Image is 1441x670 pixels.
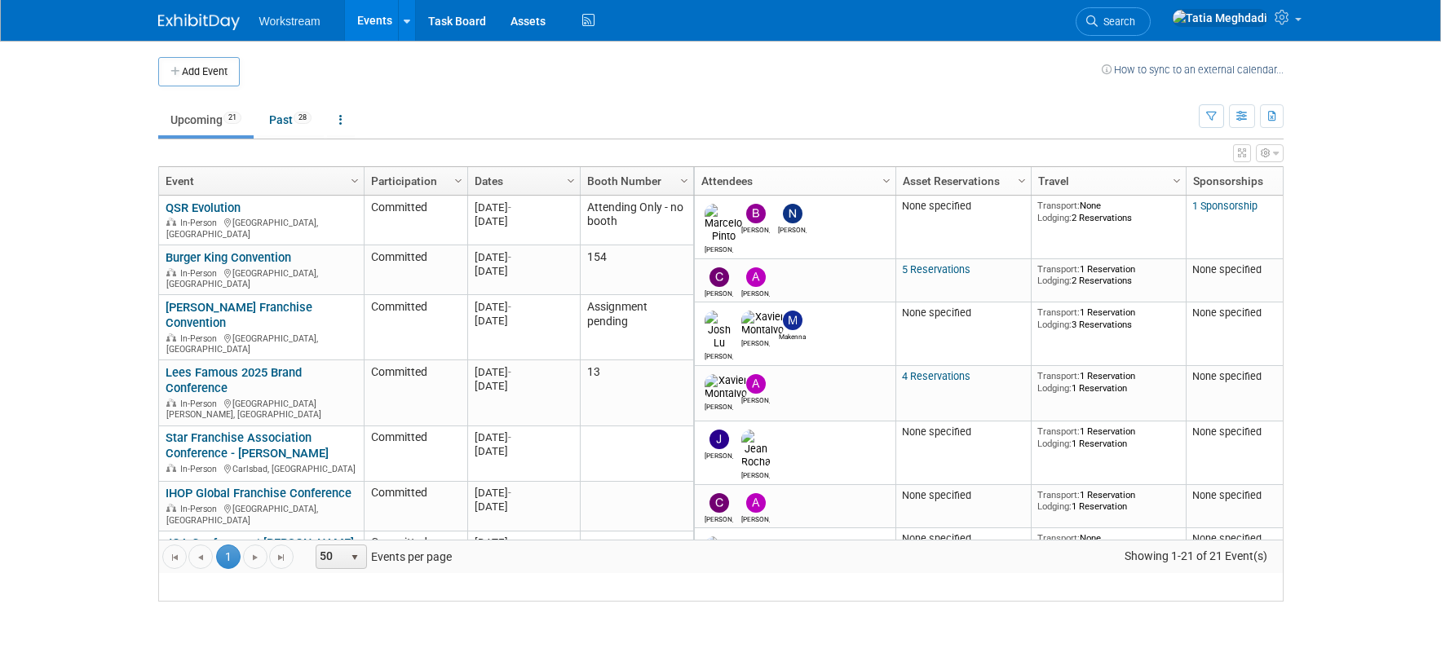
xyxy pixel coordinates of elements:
[1037,532,1179,556] div: None None
[902,370,970,382] a: 4 Reservations
[346,167,364,192] a: Column Settings
[162,544,187,569] a: Go to the first page
[166,461,356,475] div: Carlsbad, [GEOGRAPHIC_DATA]
[475,167,569,195] a: Dates
[778,330,807,341] div: Makenna Clark
[1037,200,1179,223] div: None 2 Reservations
[1037,319,1072,330] span: Lodging:
[475,379,572,393] div: [DATE]
[902,263,970,275] a: 5 Reservations
[166,536,354,566] a: JOA Conference | [PERSON_NAME] in the Box
[1193,167,1297,195] a: Sponsorships
[475,430,572,444] div: [DATE]
[166,218,176,226] img: In-Person Event
[371,167,457,195] a: Participation
[1037,263,1179,287] div: 1 Reservation 2 Reservations
[1037,306,1080,318] span: Transport:
[1192,370,1262,382] span: None specified
[709,430,729,449] img: Jacob Davis
[166,250,291,265] a: Burger King Convention
[180,333,222,344] span: In-Person
[902,489,971,501] span: None specified
[709,493,729,513] img: Chris Connelly
[1170,174,1183,187] span: Column Settings
[294,112,312,124] span: 28
[294,544,468,569] span: Events per page
[1037,438,1072,449] span: Lodging:
[1192,263,1262,275] span: None specified
[1192,489,1262,501] span: None specified
[508,201,511,214] span: -
[580,245,693,295] td: 154
[364,531,467,597] td: Committed
[168,551,181,564] span: Go to the first page
[475,486,572,500] div: [DATE]
[348,174,361,187] span: Column Settings
[746,374,766,394] img: Andrew Walters
[166,215,356,240] div: [GEOGRAPHIC_DATA], [GEOGRAPHIC_DATA]
[364,196,467,245] td: Committed
[249,551,262,564] span: Go to the next page
[316,545,344,568] span: 50
[1037,263,1080,275] span: Transport:
[1037,370,1080,381] span: Transport:
[166,268,176,276] img: In-Person Event
[709,267,729,287] img: Chris Connelly
[705,204,742,243] img: Marcelo Pinto
[1102,64,1284,76] a: How to sync to an external calendar...
[269,544,294,569] a: Go to the last page
[508,536,511,549] span: -
[746,204,766,223] img: Benjamin Guyaux
[475,201,572,214] div: [DATE]
[166,167,353,195] a: Event
[783,204,802,223] img: Nicole Kim
[880,174,893,187] span: Column Settings
[587,167,683,195] a: Booth Number
[348,551,361,564] span: select
[475,536,572,549] div: [DATE]
[188,544,213,569] a: Go to the previous page
[508,487,511,499] span: -
[902,306,971,319] span: None specified
[778,223,807,234] div: Nicole Kim
[166,201,241,215] a: QSR Evolution
[166,266,356,290] div: [GEOGRAPHIC_DATA], [GEOGRAPHIC_DATA]
[166,331,356,355] div: [GEOGRAPHIC_DATA], [GEOGRAPHIC_DATA]
[564,174,577,187] span: Column Settings
[1038,167,1175,195] a: Travel
[452,174,465,187] span: Column Settings
[508,301,511,313] span: -
[166,399,176,407] img: In-Person Event
[508,366,511,378] span: -
[508,251,511,263] span: -
[1015,174,1028,187] span: Column Settings
[180,504,222,514] span: In-Person
[741,287,770,298] div: Andrew Walters
[243,544,267,569] a: Go to the next page
[1076,7,1151,36] a: Search
[675,167,693,192] a: Column Settings
[705,350,733,360] div: Josh Lu
[364,482,467,531] td: Committed
[746,493,766,513] img: Andrew Walters
[1192,200,1258,212] a: 1 Sponsorship
[705,287,733,298] div: Chris Connelly
[705,311,733,350] img: Josh Lu
[166,333,176,342] img: In-Person Event
[1098,15,1135,28] span: Search
[902,532,971,544] span: None specified
[1037,425,1179,449] div: 1 Reservation 1 Reservation
[705,449,733,460] div: Jacob Davis
[1037,275,1072,286] span: Lodging:
[364,426,467,482] td: Committed
[1037,212,1072,223] span: Lodging:
[166,396,356,421] div: [GEOGRAPHIC_DATA][PERSON_NAME], [GEOGRAPHIC_DATA]
[877,167,895,192] a: Column Settings
[1037,500,1072,512] span: Lodging:
[180,218,222,228] span: In-Person
[1192,425,1262,438] span: None specified
[705,400,733,411] div: Xavier Montalvo
[158,57,240,86] button: Add Event
[1013,167,1031,192] a: Column Settings
[741,394,770,404] div: Andrew Walters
